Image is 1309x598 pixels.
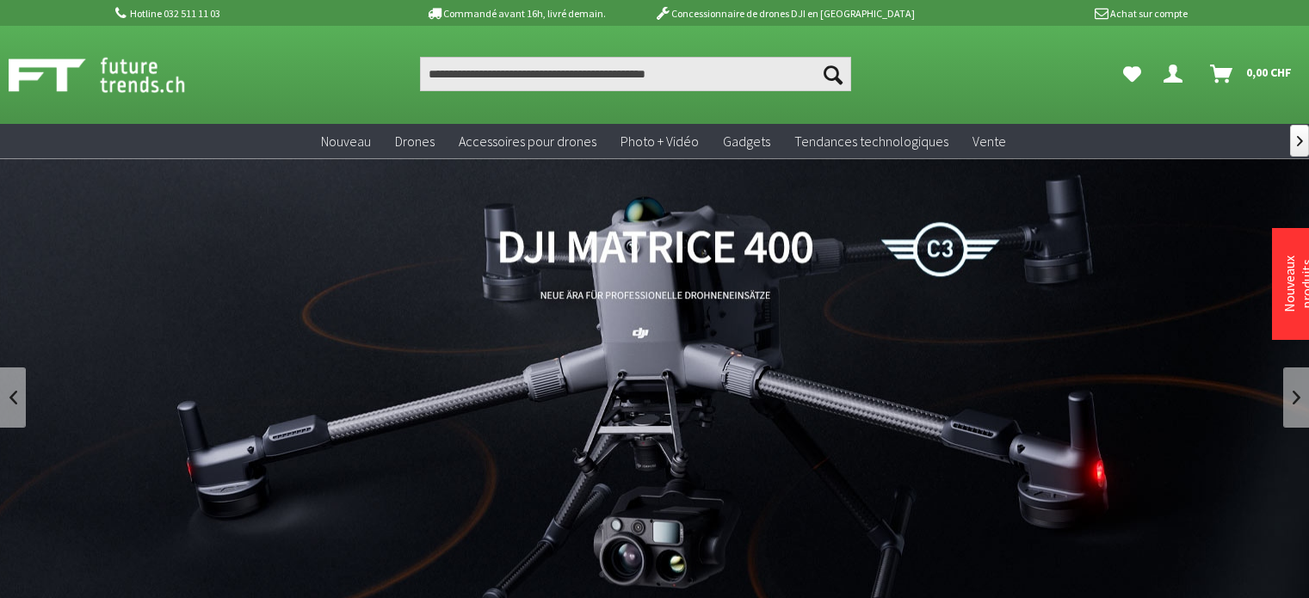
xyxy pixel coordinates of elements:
[960,124,1018,159] a: Vente
[130,7,220,20] font: Hotline 032 511 11 03
[1110,7,1188,20] font: Achat sur compte
[443,7,606,20] font: Commandé avant 16h, livré demain.
[309,124,383,159] a: Nouveau
[420,57,850,91] input: Produit, marque, catégorie, EAN, numéro d'article…
[608,124,711,159] a: Photo + Vidéo
[1115,57,1150,91] a: Mes favoris
[321,133,371,150] font: Nouveau
[621,133,699,150] font: Photo + Vidéo
[815,57,851,91] button: Chercher
[711,124,782,159] a: Gadgets
[9,53,223,96] img: Boutique Futuretrends - aller à la page d'accueil
[782,124,960,159] a: Tendances technologiques
[1246,65,1292,80] font: 0,00 CHF
[459,133,596,150] font: Accessoires pour drones
[1203,57,1300,91] a: Panier
[972,133,1006,150] font: Vente
[383,124,447,159] a: Drones
[447,124,608,159] a: Accessoires pour drones
[1297,136,1303,146] font: 
[1157,57,1196,91] a: Votre compte
[395,133,435,150] font: Drones
[671,7,915,20] font: Concessionnaire de drones DJI en [GEOGRAPHIC_DATA]
[794,133,948,150] font: Tendances technologiques
[723,133,770,150] font: Gadgets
